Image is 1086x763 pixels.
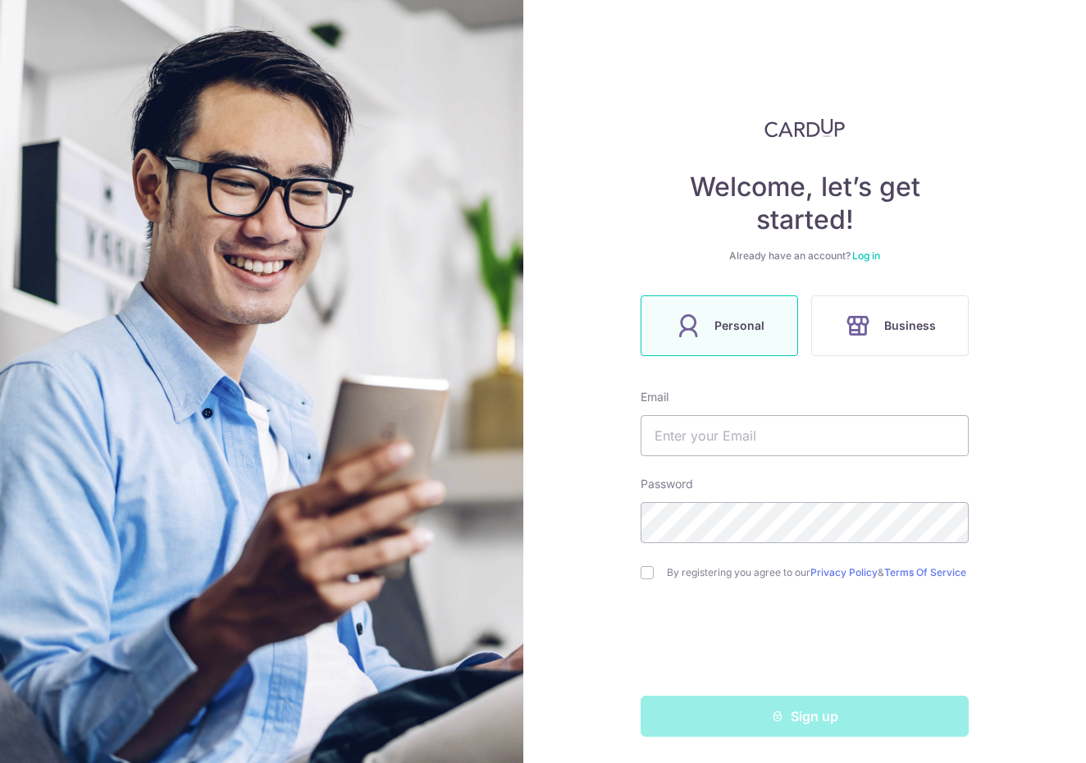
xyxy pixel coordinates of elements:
[714,316,764,336] span: Personal
[810,566,878,578] a: Privacy Policy
[884,316,936,336] span: Business
[641,389,668,405] label: Email
[805,295,975,356] a: Business
[680,612,929,676] iframe: reCAPTCHA
[641,249,969,263] div: Already have an account?
[641,476,693,492] label: Password
[884,566,966,578] a: Terms Of Service
[764,118,845,138] img: CardUp Logo
[641,415,969,456] input: Enter your Email
[641,171,969,236] h4: Welcome, let’s get started!
[852,249,880,262] a: Log in
[634,295,805,356] a: Personal
[667,566,969,579] label: By registering you agree to our &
